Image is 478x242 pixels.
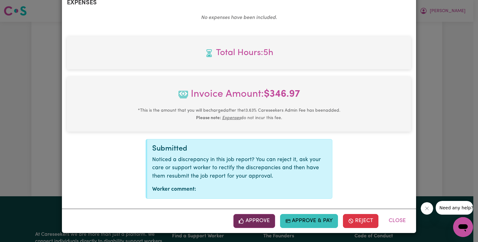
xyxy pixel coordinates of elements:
iframe: Close message [421,202,433,215]
em: No expenses have been included. [201,15,277,20]
button: Approve & Pay [280,214,338,228]
span: Total hours worked: 5 hours [72,46,406,59]
span: Need any help? [4,4,38,9]
b: $ 346.97 [264,89,300,99]
span: Invoice Amount: [72,87,406,107]
button: Approve [233,214,275,228]
button: Close [383,214,411,228]
strong: Worker comment: [152,187,196,192]
p: Noticed a discrepancy in this job report? You can reject it, ask your care or support worker to r... [152,156,327,180]
u: Expenses [222,116,241,120]
iframe: Button to launch messaging window [453,217,473,237]
b: Please note: [196,116,221,120]
small: This is the amount that you will be charged after the 13.63 % Careseekers Admin Fee has been adde... [138,108,340,120]
iframe: Message from company [436,201,473,215]
span: Submitted [152,145,187,152]
button: Reject [343,214,378,228]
